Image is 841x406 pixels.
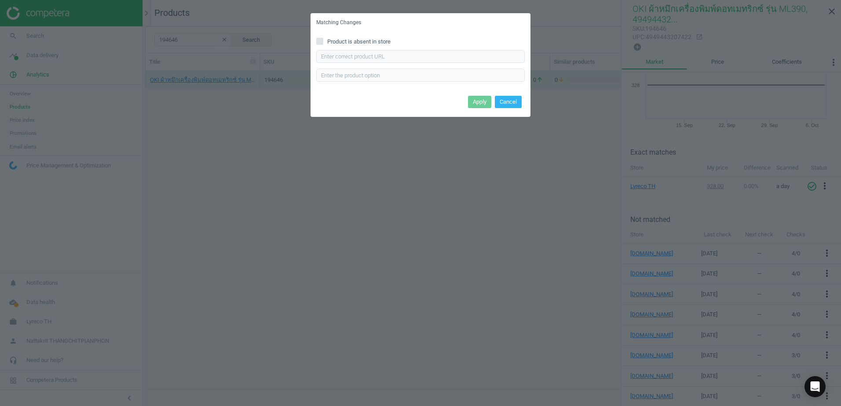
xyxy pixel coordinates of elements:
[316,69,525,82] input: Enter the product option
[316,19,361,26] h5: Matching Changes
[468,96,491,108] button: Apply
[495,96,522,108] button: Cancel
[804,376,826,397] div: Open Intercom Messenger
[316,50,525,63] input: Enter correct product URL
[325,38,392,46] span: Product is absent in store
